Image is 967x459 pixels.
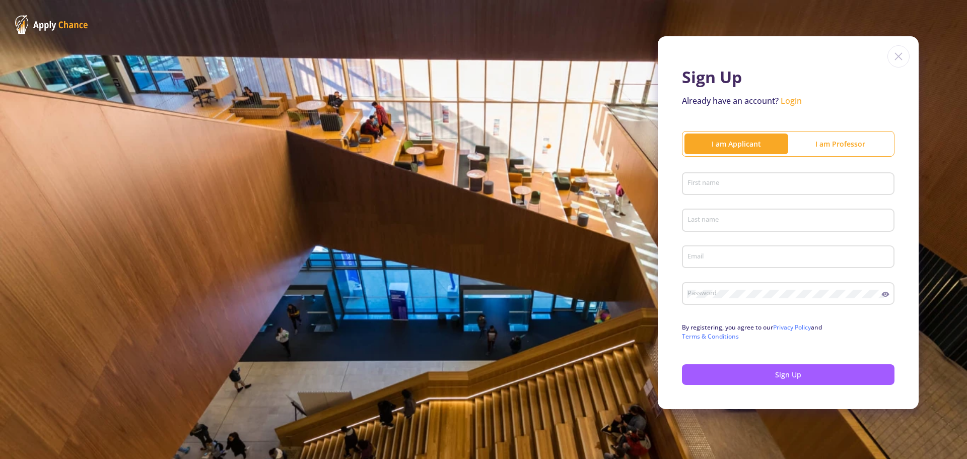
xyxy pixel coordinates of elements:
img: close icon [887,45,910,68]
a: Terms & Conditions [682,332,739,341]
div: I am Applicant [684,139,788,149]
a: Login [781,95,802,106]
img: ApplyChance Logo [15,15,88,34]
p: Already have an account? [682,95,894,107]
button: Sign Up [682,364,894,385]
a: Privacy Policy [773,323,811,332]
h1: Sign Up [682,68,894,87]
p: By registering, you agree to our and [682,323,894,341]
div: I am Professor [788,139,892,149]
